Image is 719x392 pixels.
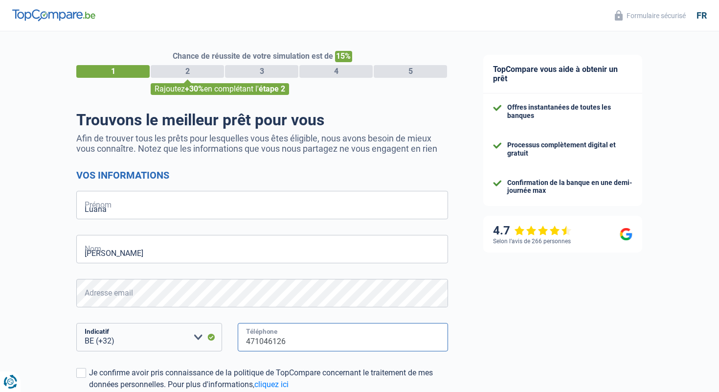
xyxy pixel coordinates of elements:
div: Rajoutez en complétant l' [151,83,289,95]
div: Processus complètement digital et gratuit [507,141,632,158]
p: Afin de trouver tous les prêts pour lesquelles vous êtes éligible, nous avons besoin de mieux vou... [76,133,448,154]
div: 4 [299,65,373,78]
div: Confirmation de la banque en une demi-journée max [507,179,632,195]
div: 4.7 [493,224,572,238]
div: fr [697,10,707,21]
img: TopCompare Logo [12,9,95,21]
a: cliquez ici [254,380,289,389]
span: +30% [185,84,204,93]
span: 15% [335,51,352,62]
div: 1 [76,65,150,78]
div: Selon l’avis de 266 personnes [493,238,571,245]
div: Offres instantanées de toutes les banques [507,103,632,120]
span: Chance de réussite de votre simulation est de [173,51,333,61]
span: étape 2 [259,84,285,93]
h1: Trouvons le meilleur prêt pour vous [76,111,448,129]
button: Formulaire sécurisé [609,7,692,23]
div: 5 [374,65,447,78]
h2: Vos informations [76,169,448,181]
div: 2 [151,65,224,78]
div: TopCompare vous aide à obtenir un prêt [483,55,642,93]
input: 401020304 [238,323,448,351]
div: Je confirme avoir pris connaissance de la politique de TopCompare concernant le traitement de mes... [89,367,448,391]
div: 3 [225,65,298,78]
